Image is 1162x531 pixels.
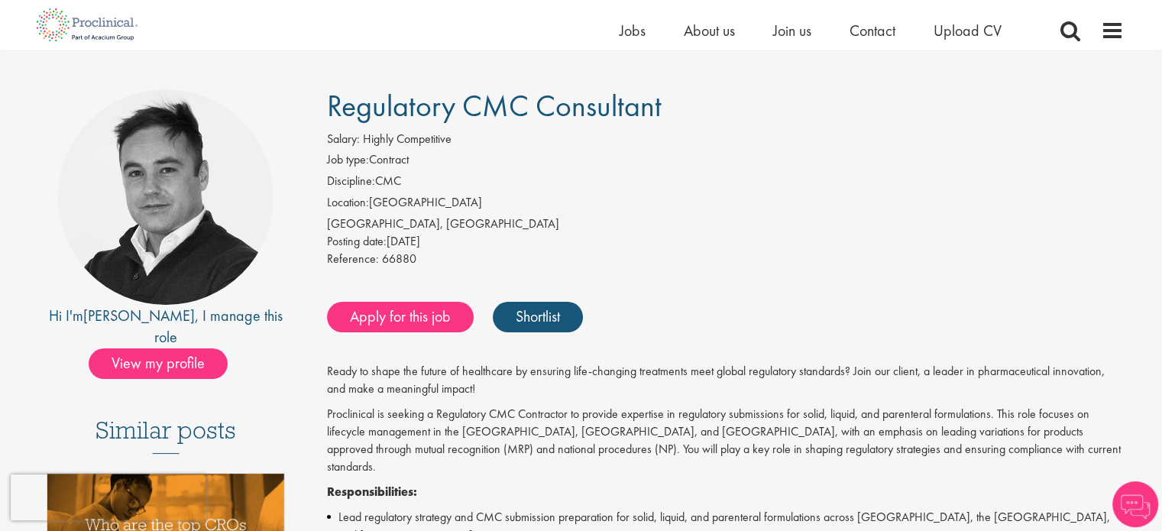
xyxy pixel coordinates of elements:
li: CMC [327,173,1124,194]
label: Discipline: [327,173,375,190]
span: 66880 [382,251,416,267]
span: Posting date: [327,233,387,249]
h3: Similar posts [95,417,236,454]
img: imeage of recruiter Peter Duvall [58,89,274,305]
label: Location: [327,194,369,212]
a: Apply for this job [327,302,474,332]
li: [GEOGRAPHIC_DATA] [327,194,1124,215]
iframe: reCAPTCHA [11,474,206,520]
a: [PERSON_NAME] [83,306,195,325]
label: Reference: [327,251,379,268]
a: Jobs [620,21,646,40]
span: View my profile [89,348,228,379]
span: Regulatory CMC Consultant [327,86,662,125]
a: Upload CV [934,21,1002,40]
label: Job type: [327,151,369,169]
li: Contract [327,151,1124,173]
img: Chatbot [1112,481,1158,527]
a: Shortlist [493,302,583,332]
p: Ready to shape the future of healthcare by ensuring life-changing treatments meet global regulato... [327,363,1124,398]
a: Contact [850,21,895,40]
a: View my profile [89,351,243,371]
a: Join us [773,21,811,40]
p: Proclinical is seeking a Regulatory CMC Contractor to provide expertise in regulatory submissions... [327,406,1124,475]
label: Salary: [327,131,360,148]
div: Hi I'm , I manage this role [39,305,293,348]
a: About us [684,21,735,40]
div: [DATE] [327,233,1124,251]
span: Highly Competitive [363,131,452,147]
strong: Responsibilities: [327,484,417,500]
div: [GEOGRAPHIC_DATA], [GEOGRAPHIC_DATA] [327,215,1124,233]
